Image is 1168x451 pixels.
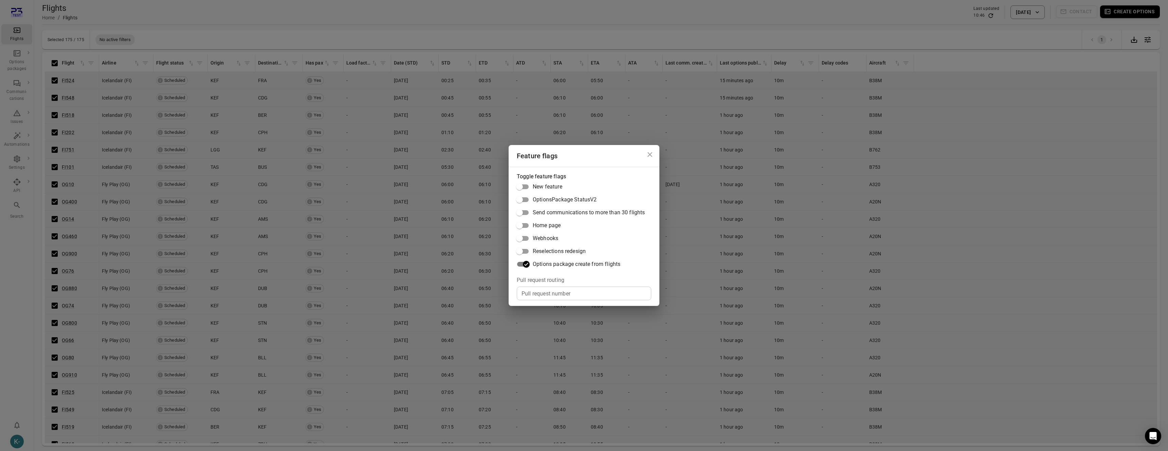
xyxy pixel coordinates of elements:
span: New feature [533,183,562,191]
legend: Toggle feature flags [517,173,566,180]
legend: Pull request routing [517,276,564,284]
span: Send communications to more than 30 flights [533,209,645,217]
span: OptionsPackage StatusV2 [533,196,597,204]
span: Home page [533,221,561,230]
h2: Feature flags [509,145,659,167]
div: Open Intercom Messenger [1145,428,1161,444]
span: Reselections redesign [533,247,586,255]
button: Close dialog [643,148,657,161]
span: Options package create from flights [533,260,620,268]
span: Webhooks [533,234,558,242]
